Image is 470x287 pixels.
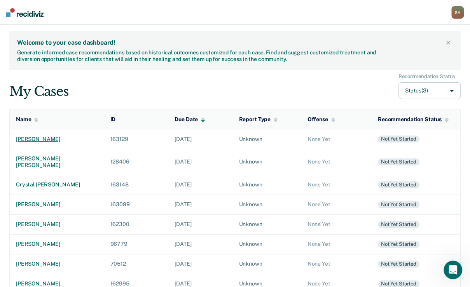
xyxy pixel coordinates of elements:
td: 163099 [104,195,169,214]
div: None Yet [308,221,365,228]
div: None Yet [308,280,365,287]
div: Not yet started [378,181,419,188]
div: My Cases [9,83,68,99]
div: [PERSON_NAME] [16,241,98,247]
td: 162300 [104,214,169,234]
div: Recommendation Status [398,73,455,80]
div: Not yet started [378,221,419,228]
td: 70512 [104,254,169,274]
div: Due Date [175,116,205,123]
td: Unknown [233,175,301,195]
div: Offense [308,116,335,123]
img: Recidiviz [6,8,44,17]
div: [PERSON_NAME] [16,136,98,143]
td: Unknown [233,149,301,175]
div: Welcome to your case dashboard! [17,39,444,46]
div: Report Type [239,116,278,123]
button: SA [451,6,464,19]
td: 96779 [104,234,169,254]
div: Recommendation Status [378,116,449,123]
div: None Yet [308,181,365,188]
td: [DATE] [168,129,232,149]
div: [PERSON_NAME] [16,221,98,228]
td: 128406 [104,149,169,175]
div: Generate informed case recommendations based on historical outcomes customized for each case. Fin... [17,49,378,63]
td: Unknown [233,214,301,234]
td: [DATE] [168,149,232,175]
td: [DATE] [168,175,232,195]
div: [PERSON_NAME] [16,201,98,208]
td: Unknown [233,129,301,149]
div: [PERSON_NAME] [16,261,98,267]
div: None Yet [308,136,365,143]
div: None Yet [308,241,365,247]
div: Name [16,116,38,123]
td: [DATE] [168,234,232,254]
td: 163148 [104,175,169,195]
td: Unknown [233,195,301,214]
button: Status(3) [398,82,461,99]
div: crystal [PERSON_NAME] [16,181,98,188]
td: [DATE] [168,214,232,234]
td: [DATE] [168,195,232,214]
div: Not yet started [378,241,419,248]
div: None Yet [308,261,365,267]
div: ID [110,116,116,123]
td: 163129 [104,129,169,149]
div: None Yet [308,158,365,165]
td: Unknown [233,234,301,254]
div: Not yet started [378,201,419,208]
iframe: Intercom live chat [444,261,462,279]
div: Not yet started [378,158,419,165]
div: Not yet started [378,136,419,143]
div: S A [451,6,464,19]
div: [PERSON_NAME] [PERSON_NAME] [16,155,98,169]
div: Not yet started [378,261,419,268]
div: [PERSON_NAME] [16,280,98,287]
div: None Yet [308,201,365,208]
td: Unknown [233,254,301,274]
td: [DATE] [168,254,232,274]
